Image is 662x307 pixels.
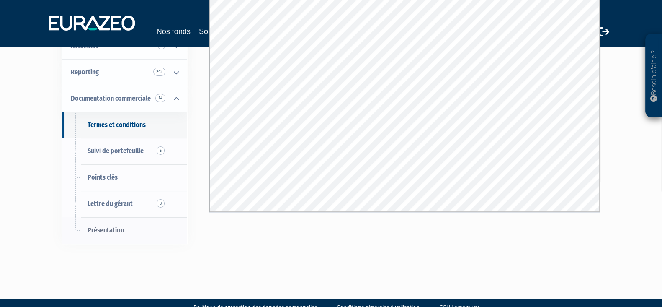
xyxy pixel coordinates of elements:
a: Documentation commerciale 14 [62,86,187,112]
span: 6 [157,146,165,155]
a: Suivi de portefeuille6 [62,138,187,164]
span: 8 [157,199,165,208]
p: Besoin d'aide ? [649,38,659,114]
span: Lettre du gérant [88,200,133,208]
a: Nos fonds [157,26,191,37]
a: Présentation [62,217,187,244]
span: Présentation [88,226,124,234]
span: Termes et conditions [88,121,146,129]
a: Points clés [62,164,187,191]
a: Reporting 242 [62,59,187,86]
span: 14 [155,94,165,102]
span: Documentation commerciale [71,94,151,102]
span: Suivi de portefeuille [88,147,144,155]
a: Lettre du gérant8 [62,191,187,217]
span: 242 [153,68,165,76]
span: Reporting [71,68,99,76]
span: Points clés [88,173,118,181]
img: 1732889491-logotype_eurazeo_blanc_rvb.png [49,16,135,31]
a: Souscriptions [199,26,244,37]
a: Termes et conditions [62,112,187,138]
